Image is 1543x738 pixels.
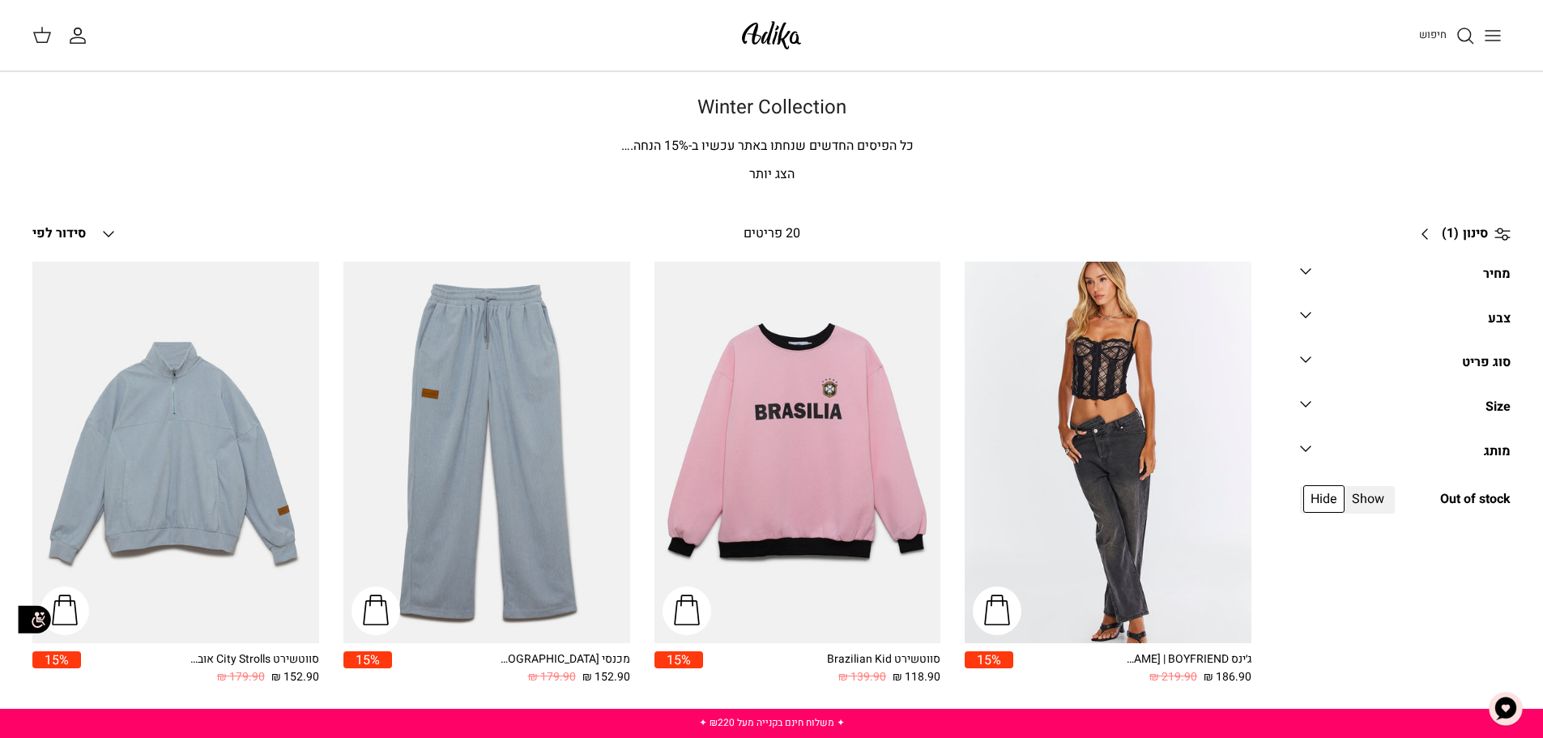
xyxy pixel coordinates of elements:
[1419,27,1447,42] span: חיפוש
[1300,439,1511,476] a: מותג
[621,136,688,156] span: % הנחה.
[1300,305,1511,342] a: צבע
[1488,309,1511,330] div: צבע
[205,164,1339,186] p: הצג יותר
[811,651,940,668] div: סווטשירט Brazilian Kid
[1409,215,1511,254] a: סינון (1)
[501,651,630,668] div: מכנסי [GEOGRAPHIC_DATA]
[1419,26,1475,45] a: חיפוש
[190,651,319,668] div: סווטשירט City Strolls אוברסייז
[965,651,1013,668] span: 15%
[699,715,845,730] a: ✦ משלוח חינם בקנייה מעל ₪220 ✦
[32,216,118,252] button: סידור לפי
[1204,668,1251,686] span: 186.90 ₪
[838,668,886,686] span: 139.90 ₪
[688,136,914,156] span: כל הפיסים החדשים שנחתו באתר עכשיו ב-
[1300,350,1511,386] a: סוג פריט
[205,96,1339,120] h1: Winter Collection
[601,224,942,245] div: 20 פריטים
[1013,651,1251,686] a: ג׳ינס All Or Nothing [PERSON_NAME] | BOYFRIEND 186.90 ₪ 219.90 ₪
[32,651,81,686] a: 15%
[1475,18,1511,53] button: Toggle menu
[1484,442,1511,463] div: מותג
[1483,264,1511,285] div: מחיר
[392,651,630,686] a: מכנסי [GEOGRAPHIC_DATA] 152.90 ₪ 179.90 ₪
[1300,395,1511,431] a: Size
[654,651,703,686] a: 15%
[32,651,81,668] span: 15%
[217,668,265,686] span: 179.90 ₪
[12,597,57,642] img: accessibility_icon02.svg
[654,651,703,668] span: 15%
[1440,489,1511,510] span: Out of stock
[1122,651,1251,668] div: ג׳ינס All Or Nothing [PERSON_NAME] | BOYFRIEND
[343,651,392,686] a: 15%
[965,651,1013,686] a: 15%
[893,668,940,686] span: 118.90 ₪
[1442,224,1459,245] span: (1)
[32,224,86,243] span: סידור לפי
[582,668,630,686] span: 152.90 ₪
[343,262,630,644] a: מכנסי טרנינג City strolls
[1463,224,1488,245] span: סינון
[664,136,679,156] span: 15
[1481,685,1530,733] button: צ'אט
[68,26,94,45] a: החשבון שלי
[343,651,392,668] span: 15%
[1485,397,1511,418] div: Size
[1303,485,1345,513] span: Hide
[965,262,1251,644] a: ג׳ינס All Or Nothing קריס-קרוס | BOYFRIEND
[1462,352,1511,373] div: סוג פריט
[81,651,319,686] a: סווטשירט City Strolls אוברסייז 152.90 ₪ 179.90 ₪
[1300,262,1511,298] a: מחיר
[737,16,806,54] img: Adika IL
[703,651,941,686] a: סווטשירט Brazilian Kid 118.90 ₪ 139.90 ₪
[654,262,941,644] a: סווטשירט Brazilian Kid
[1149,668,1197,686] span: 219.90 ₪
[528,668,576,686] span: 179.90 ₪
[32,262,319,644] a: סווטשירט City Strolls אוברסייז
[271,668,319,686] span: 152.90 ₪
[1345,485,1392,513] span: Show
